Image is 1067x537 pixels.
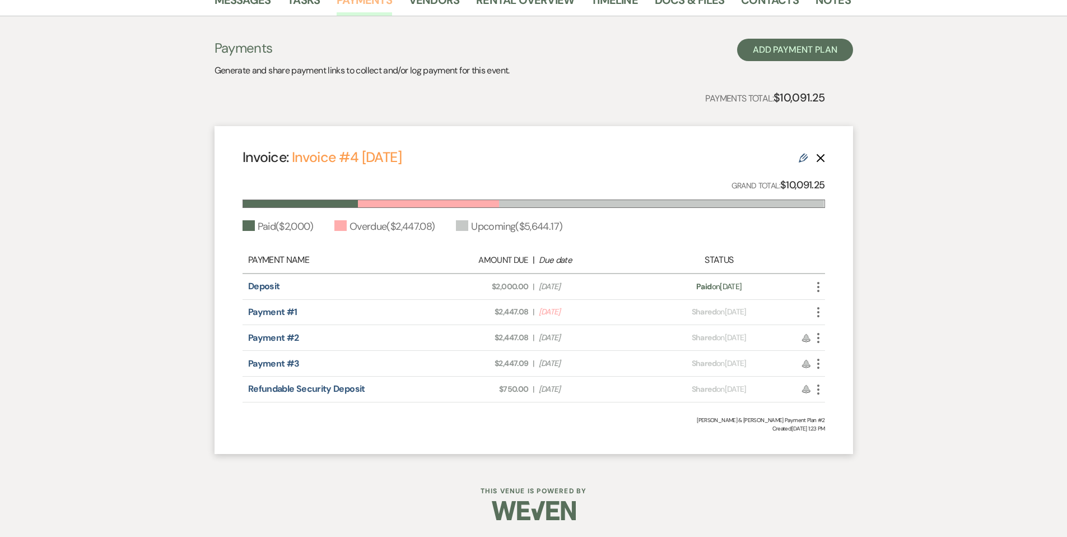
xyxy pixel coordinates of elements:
[248,383,365,395] a: Refundable Security Deposit
[647,332,790,344] div: on [DATE]
[539,383,642,395] span: [DATE]
[248,358,300,369] a: Payment #3
[334,219,435,234] div: Overdue ( $2,447.08 )
[774,90,825,105] strong: $10,091.25
[692,358,716,368] span: Shared
[647,253,790,267] div: Status
[731,177,825,193] p: Grand Total:
[696,281,711,291] span: Paid
[248,253,420,267] div: Payment Name
[539,332,642,344] span: [DATE]
[243,416,825,424] div: [PERSON_NAME] & [PERSON_NAME] Payment Plan #2
[425,383,528,395] span: $750.00
[248,280,280,292] a: Deposit
[248,306,297,318] a: Payment #1
[780,178,825,192] strong: $10,091.25
[539,306,642,318] span: [DATE]
[243,219,313,234] div: Paid ( $2,000 )
[243,147,402,167] h4: Invoice:
[539,254,642,267] div: Due date
[737,39,853,61] button: Add Payment Plan
[425,281,528,293] span: $2,000.00
[248,332,299,344] a: Payment #2
[292,148,402,166] a: Invoice #4 [DATE]
[533,358,534,369] span: |
[692,307,716,317] span: Shared
[533,383,534,395] span: |
[539,281,642,293] span: [DATE]
[533,332,534,344] span: |
[692,384,716,394] span: Shared
[420,253,648,267] div: |
[425,306,528,318] span: $2,447.08
[705,89,824,107] p: Payments Total:
[425,332,528,344] span: $2,447.08
[215,39,510,58] h3: Payments
[647,281,790,293] div: on [DATE]
[425,358,528,369] span: $2,447.09
[539,358,642,369] span: [DATE]
[647,383,790,395] div: on [DATE]
[692,332,716,342] span: Shared
[456,219,562,234] div: Upcoming ( $5,644.17 )
[647,358,790,369] div: on [DATE]
[215,63,510,78] p: Generate and share payment links to collect and/or log payment for this event.
[533,306,534,318] span: |
[533,281,534,293] span: |
[647,306,790,318] div: on [DATE]
[243,424,825,433] span: Created: [DATE] 1:23 PM
[425,254,528,267] div: Amount Due
[492,491,576,530] img: Weven Logo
